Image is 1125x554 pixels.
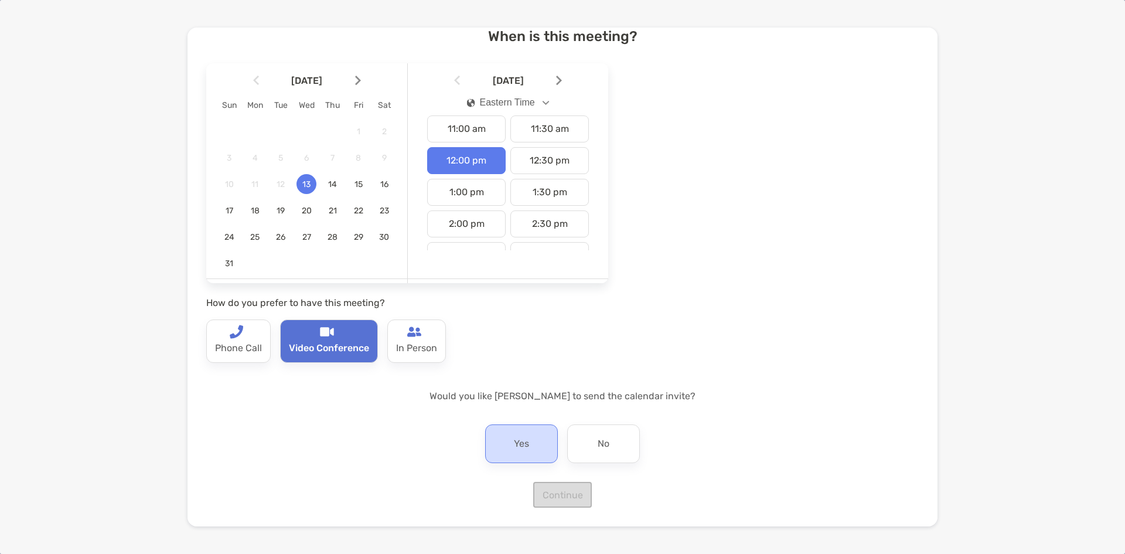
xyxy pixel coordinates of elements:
[320,100,346,110] div: Thu
[296,232,316,242] span: 27
[215,339,262,358] p: Phone Call
[346,100,371,110] div: Fri
[355,76,361,86] img: Arrow icon
[261,75,353,86] span: [DATE]
[349,153,369,163] span: 8
[427,115,506,142] div: 11:00 am
[245,232,265,242] span: 25
[556,76,562,86] img: Arrow icon
[427,147,506,174] div: 12:00 pm
[374,127,394,137] span: 2
[245,153,265,163] span: 4
[427,179,506,206] div: 1:00 pm
[268,100,294,110] div: Tue
[598,434,609,453] p: No
[271,153,291,163] span: 5
[219,259,239,268] span: 31
[349,127,369,137] span: 1
[323,232,343,242] span: 28
[510,242,589,269] div: 3:30 pm
[216,100,242,110] div: Sun
[374,153,394,163] span: 9
[514,434,529,453] p: Yes
[206,28,919,45] h4: When is this meeting?
[427,242,506,269] div: 3:00 pm
[206,389,919,403] p: Would you like [PERSON_NAME] to send the calendar invite?
[289,339,369,358] p: Video Conference
[323,179,343,189] span: 14
[427,210,506,237] div: 2:00 pm
[467,97,535,108] div: Eastern Time
[374,232,394,242] span: 30
[374,179,394,189] span: 16
[253,76,259,86] img: Arrow icon
[229,325,243,339] img: type-call
[219,153,239,163] span: 3
[396,339,437,358] p: In Person
[242,100,268,110] div: Mon
[349,206,369,216] span: 22
[454,76,460,86] img: Arrow icon
[271,179,291,189] span: 12
[219,206,239,216] span: 17
[206,295,608,310] p: How do you prefer to have this meeting?
[457,89,560,116] button: iconEastern Time
[294,100,319,110] div: Wed
[271,206,291,216] span: 19
[371,100,397,110] div: Sat
[510,147,589,174] div: 12:30 pm
[510,115,589,142] div: 11:30 am
[510,179,589,206] div: 1:30 pm
[320,325,334,339] img: type-call
[296,179,316,189] span: 13
[245,206,265,216] span: 18
[543,101,550,105] img: Open dropdown arrow
[219,179,239,189] span: 10
[219,232,239,242] span: 24
[349,232,369,242] span: 29
[296,206,316,216] span: 20
[407,325,421,339] img: type-call
[245,179,265,189] span: 11
[510,210,589,237] div: 2:30 pm
[323,206,343,216] span: 21
[271,232,291,242] span: 26
[374,206,394,216] span: 23
[467,98,475,107] img: icon
[349,179,369,189] span: 15
[323,153,343,163] span: 7
[296,153,316,163] span: 6
[462,75,554,86] span: [DATE]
